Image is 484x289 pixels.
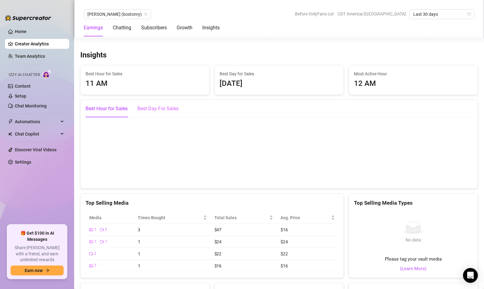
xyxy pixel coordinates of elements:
[134,212,210,224] th: Times Bought
[89,264,93,268] span: picture
[15,160,31,165] a: Settings
[202,24,220,31] div: Insights
[94,251,96,257] span: 2
[15,117,59,127] span: Automations
[137,105,179,112] div: Best Day For Sales
[280,227,288,232] span: $16
[214,239,221,245] span: $24
[84,24,103,31] div: Earnings
[15,29,27,34] a: Home
[94,227,96,232] span: 1
[8,119,13,124] span: thunderbolt
[214,227,221,232] span: $47
[467,12,471,16] span: calendar
[94,263,96,269] span: 7
[220,70,338,77] span: Best Day for Sales
[113,24,131,31] div: Chatting
[86,78,204,90] div: 11 AM
[80,50,107,60] h3: Insights
[280,251,288,257] span: $22
[86,105,128,112] div: Best Hour for Sales
[105,227,107,232] span: 2
[354,70,473,77] span: Most Active Hour
[15,39,64,49] a: Creator Analytics
[25,268,43,273] span: Earn now
[280,214,330,221] span: Avg. Price
[338,9,406,19] span: CDT America/[GEOGRAPHIC_DATA]
[354,199,473,207] div: Top Selling Media Types
[277,212,338,224] th: Avg. Price
[105,239,107,245] span: 1
[86,212,134,224] th: Media
[86,70,204,77] span: Best Hour for Sales
[94,239,96,245] span: 1
[89,228,93,232] span: picture
[413,10,471,19] span: Last 30 days
[15,54,45,59] a: Team Analytics
[15,129,59,139] span: Chat Copilot
[220,78,338,90] div: [DATE]
[11,230,64,242] span: 🎁 Get $100 in AI Messages
[280,239,288,245] span: $24
[45,268,49,273] span: arrow-right
[463,268,478,283] div: Open Intercom Messenger
[100,240,104,244] span: video-camera
[11,266,64,275] button: Earn nowarrow-right
[354,78,473,90] div: 12 AM
[100,228,104,232] span: video-camera
[11,245,64,263] span: Share [PERSON_NAME] with a friend, and earn unlimited rewards
[214,251,221,257] span: $22
[211,212,277,224] th: Total Sales
[89,240,93,244] span: picture
[403,237,423,243] div: No data
[42,69,52,78] img: AI Chatter
[15,84,31,89] a: Content
[400,265,427,273] a: (Learn More)
[5,15,51,21] img: logo-BBDzfeDw.svg
[138,263,140,269] span: 1
[214,214,268,221] span: Total Sales
[87,10,147,19] span: Ryan (bostonry)
[385,256,442,263] span: Please tag your vault media
[138,251,140,257] span: 1
[138,227,140,232] span: 3
[9,72,40,78] span: Izzy AI Chatter
[141,24,167,31] div: Subscribers
[295,9,334,19] span: Before OnlyFans cut
[15,94,26,98] a: Setup
[15,147,57,152] a: Discover Viral Videos
[15,103,47,108] a: Chat Monitoring
[280,263,288,269] span: $16
[8,132,12,136] img: Chat Copilot
[138,239,140,245] span: 1
[214,263,221,269] span: $16
[86,199,339,207] div: Top Selling Media
[89,252,93,256] span: video-camera
[177,24,192,31] div: Growth
[144,12,148,16] span: team
[138,214,202,221] span: Times Bought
